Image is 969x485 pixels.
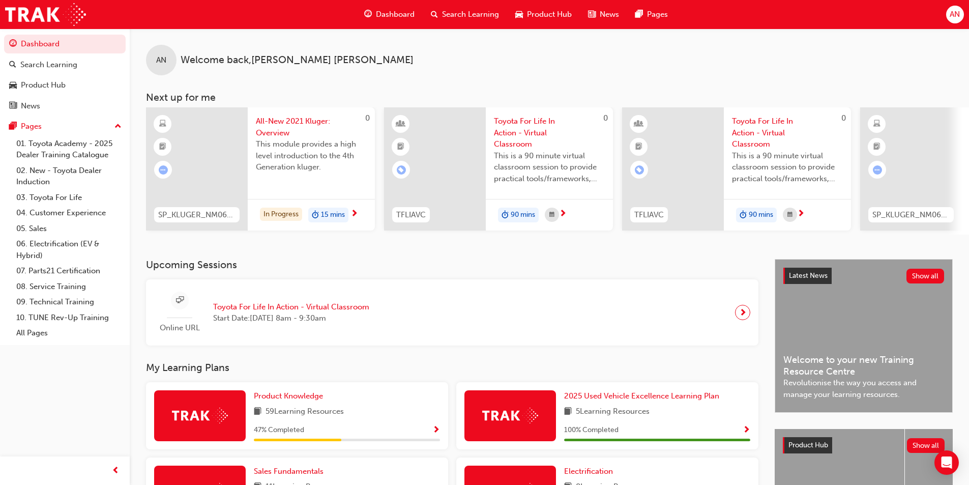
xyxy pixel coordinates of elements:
[576,406,650,418] span: 5 Learning Resources
[376,9,415,20] span: Dashboard
[873,140,880,154] span: booktick-icon
[254,424,304,436] span: 47 % Completed
[797,210,805,219] span: next-icon
[172,408,228,423] img: Trak
[364,8,372,21] span: guage-icon
[12,221,126,237] a: 05. Sales
[482,408,538,423] img: Trak
[906,269,945,283] button: Show all
[4,55,126,74] a: Search Learning
[564,391,719,401] span: 2025 Used Vehicle Excellence Learning Plan
[743,424,750,437] button: Show Progress
[873,165,882,175] span: learningRecordVerb_ATTEMPT-icon
[159,165,168,175] span: learningRecordVerb_ATTEMPT-icon
[254,391,323,401] span: Product Knowledge
[564,467,613,476] span: Electrification
[130,92,969,103] h3: Next up for me
[580,4,627,25] a: news-iconNews
[564,424,619,436] span: 100 % Completed
[12,205,126,221] a: 04. Customer Experience
[12,136,126,163] a: 01. Toyota Academy - 2025 Dealer Training Catalogue
[783,437,945,453] a: Product HubShow all
[12,279,126,295] a: 08. Service Training
[312,209,319,222] span: duration-icon
[146,259,758,271] h3: Upcoming Sessions
[21,79,66,91] div: Product Hub
[841,113,846,123] span: 0
[739,305,747,320] span: next-icon
[647,9,668,20] span: Pages
[12,310,126,326] a: 10. TUNE Rev-Up Training
[254,467,324,476] span: Sales Fundamentals
[4,117,126,136] button: Pages
[787,209,792,221] span: calendar-icon
[788,441,828,449] span: Product Hub
[783,354,944,377] span: Welcome to your new Training Resource Centre
[588,8,596,21] span: news-icon
[384,107,613,231] a: 0TFLIAVCToyota For Life In Action - Virtual ClassroomThis is a 90 minute virtual classroom sessio...
[732,116,843,150] span: Toyota For Life In Action - Virtual Classroom
[789,271,828,280] span: Latest News
[634,209,664,221] span: TFLIAVC
[181,54,414,66] span: Welcome back , [PERSON_NAME] [PERSON_NAME]
[527,9,572,20] span: Product Hub
[4,97,126,116] a: News
[783,268,944,284] a: Latest NewsShow all
[4,76,126,95] a: Product Hub
[254,406,261,418] span: book-icon
[9,122,17,131] span: pages-icon
[423,4,507,25] a: search-iconSearch Learning
[564,466,617,477] a: Electrification
[156,54,166,66] span: AN
[12,294,126,310] a: 09. Technical Training
[12,325,126,341] a: All Pages
[146,362,758,374] h3: My Learning Plans
[603,113,608,123] span: 0
[112,465,120,477] span: prev-icon
[559,210,567,219] span: next-icon
[154,322,205,334] span: Online URL
[622,107,851,231] a: 0TFLIAVCToyota For Life In Action - Virtual ClassroomThis is a 90 minute virtual classroom sessio...
[254,390,327,402] a: Product Knowledge
[321,209,345,221] span: 15 mins
[600,9,619,20] span: News
[432,426,440,435] span: Show Progress
[397,140,404,154] span: booktick-icon
[431,8,438,21] span: search-icon
[9,102,17,111] span: news-icon
[740,209,747,222] span: duration-icon
[21,121,42,132] div: Pages
[549,209,554,221] span: calendar-icon
[494,150,605,185] span: This is a 90 minute virtual classroom session to provide practical tools/frameworks, behaviours a...
[775,259,953,413] a: Latest NewsShow allWelcome to your new Training Resource CentreRevolutionise the way you access a...
[432,424,440,437] button: Show Progress
[20,59,77,71] div: Search Learning
[266,406,344,418] span: 59 Learning Resources
[946,6,964,23] button: AN
[4,35,126,53] a: Dashboard
[12,190,126,206] a: 03. Toyota For Life
[494,116,605,150] span: Toyota For Life In Action - Virtual Classroom
[12,236,126,263] a: 06. Electrification (EV & Hybrid)
[396,209,426,221] span: TFLIAVC
[511,209,535,221] span: 90 mins
[635,8,643,21] span: pages-icon
[4,33,126,117] button: DashboardSearch LearningProduct HubNews
[502,209,509,222] span: duration-icon
[872,209,950,221] span: SP_KLUGER_NM0621_EL02
[9,81,17,90] span: car-icon
[442,9,499,20] span: Search Learning
[350,210,358,219] span: next-icon
[732,150,843,185] span: This is a 90 minute virtual classroom session to provide practical tools/frameworks, behaviours a...
[114,120,122,133] span: up-icon
[635,165,644,175] span: learningRecordVerb_ENROLL-icon
[254,466,328,477] a: Sales Fundamentals
[635,118,642,131] span: learningResourceType_INSTRUCTOR_LED-icon
[515,8,523,21] span: car-icon
[5,3,86,26] a: Trak
[907,438,945,453] button: Show all
[159,140,166,154] span: booktick-icon
[397,118,404,131] span: learningResourceType_INSTRUCTOR_LED-icon
[260,208,302,221] div: In Progress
